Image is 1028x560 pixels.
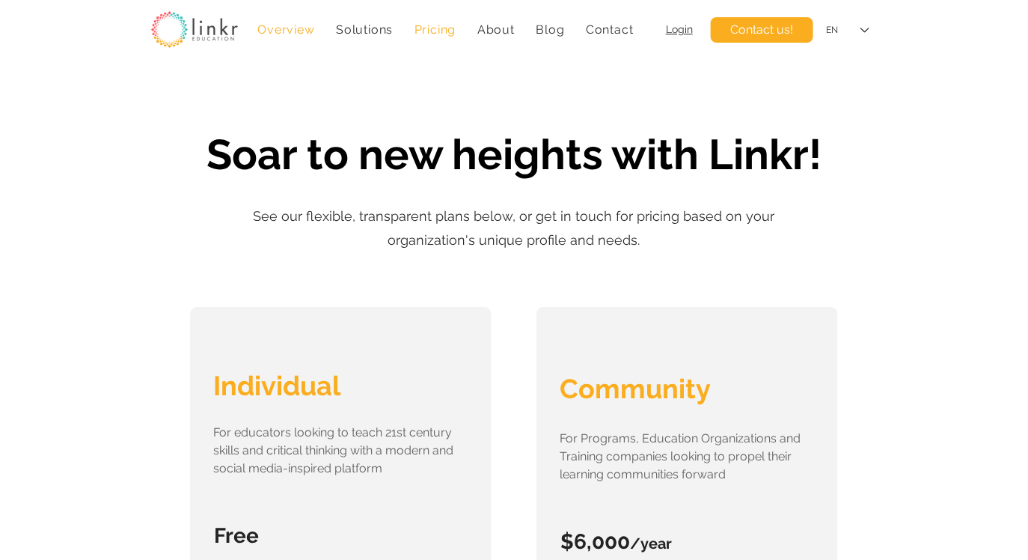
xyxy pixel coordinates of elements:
[560,373,711,404] span: Community
[477,22,515,37] span: About
[560,529,630,554] span: $6,000
[528,15,572,44] a: Blog
[630,535,672,553] span: /year
[536,22,564,37] span: Blog
[578,15,641,44] a: Contact
[826,24,838,37] div: EN
[816,13,880,47] div: Language Selector: English
[254,208,775,248] span: See our flexible, transparent plans below, or get in touch for pricing based on your organization...
[151,11,238,48] img: linkr_logo_transparentbg.png
[214,523,259,548] span: Free
[213,425,453,475] span: For educators looking to teach 21st century skills and critical thinking with a modern and social...
[586,22,634,37] span: Contact
[328,15,401,44] div: Solutions
[731,22,794,38] span: Contact us!
[414,22,456,37] span: Pricing
[711,17,813,43] a: Contact us!
[250,15,641,44] nav: Site
[257,22,314,37] span: Overview
[666,23,693,35] a: Login
[470,15,523,44] div: About
[336,22,393,37] span: Solutions
[407,15,464,44] a: Pricing
[206,130,822,179] span: Soar to new heights with Linkr!
[250,15,322,44] a: Overview
[560,431,801,481] span: For Programs, Education Organizations and Training companies looking to propel their learning com...
[213,370,340,401] span: Individual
